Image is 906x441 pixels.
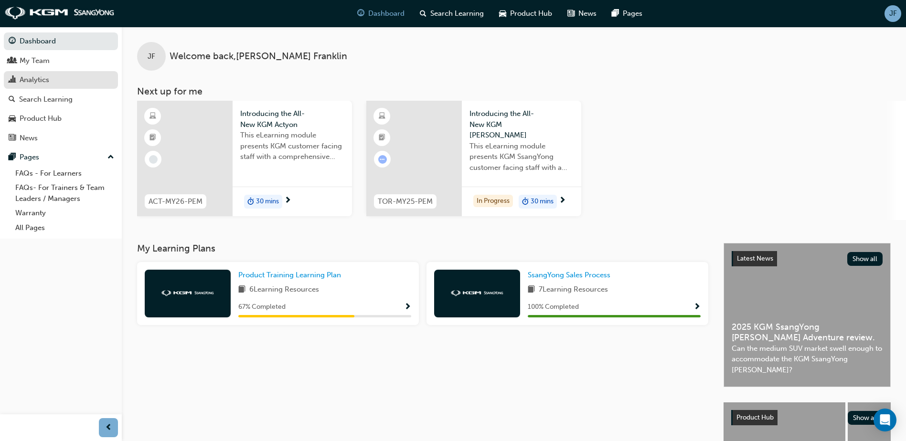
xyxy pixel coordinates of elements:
span: book-icon [528,284,535,296]
span: This eLearning module presents KGM SsangYong customer facing staff with a comprehensive introduct... [469,141,574,173]
span: guage-icon [357,8,364,20]
img: kgm [5,7,115,20]
span: Can the medium SUV market swell enough to accommodate the KGM SsangYong [PERSON_NAME]? [732,343,883,376]
span: learningRecordVerb_NONE-icon [149,155,158,164]
span: SsangYong Sales Process [528,271,610,279]
span: JF [148,51,155,62]
span: Introducing the All-New KGM [PERSON_NAME] [469,108,574,141]
a: car-iconProduct Hub [491,4,560,23]
a: News [4,129,118,147]
a: FAQs- For Trainers & Team Leaders / Managers [11,180,118,206]
a: TOR-MY25-PEMIntroducing the All-New KGM [PERSON_NAME]This eLearning module presents KGM SsangYong... [366,101,581,216]
span: up-icon [107,151,114,164]
a: Latest NewsShow all [732,251,883,266]
span: news-icon [9,134,16,143]
span: learningResourceType_ELEARNING-icon [149,110,156,123]
span: search-icon [9,95,15,104]
button: Show all [848,411,884,425]
span: Show Progress [693,303,701,312]
span: TOR-MY25-PEM [378,196,433,207]
div: Analytics [20,74,49,85]
span: 30 mins [256,196,279,207]
a: guage-iconDashboard [350,4,412,23]
span: car-icon [9,115,16,123]
button: DashboardMy TeamAnalyticsSearch LearningProduct HubNews [4,31,118,148]
span: chart-icon [9,76,16,84]
span: pages-icon [612,8,619,20]
span: 100 % Completed [528,302,579,313]
div: Open Intercom Messenger [874,409,896,431]
span: 67 % Completed [238,302,286,313]
h3: Next up for me [122,86,906,97]
span: duration-icon [522,196,529,208]
span: This eLearning module presents KGM customer facing staff with a comprehensive introduction to the... [240,130,344,162]
span: prev-icon [105,422,112,434]
span: 30 mins [531,196,554,207]
div: Pages [20,152,39,163]
a: My Team [4,52,118,70]
span: news-icon [567,8,575,20]
button: Show all [847,252,883,266]
div: Product Hub [20,113,62,124]
span: News [578,8,597,19]
span: JF [889,8,897,19]
span: 7 Learning Resources [539,284,608,296]
span: ACT-MY26-PEM [149,196,203,207]
span: 2025 KGM SsangYong [PERSON_NAME] Adventure review. [732,322,883,343]
a: All Pages [11,220,118,235]
span: learningResourceType_ELEARNING-icon [379,110,385,123]
span: pages-icon [9,153,16,162]
span: next-icon [559,197,566,205]
span: Dashboard [368,8,405,19]
a: Product HubShow all [731,410,883,425]
button: Show Progress [693,301,701,313]
span: Welcome back , [PERSON_NAME] Franklin [170,51,347,62]
span: booktick-icon [149,132,156,144]
span: people-icon [9,57,16,65]
span: Show Progress [404,303,411,312]
h3: My Learning Plans [137,243,708,254]
a: search-iconSearch Learning [412,4,491,23]
a: Dashboard [4,32,118,50]
div: My Team [20,55,50,66]
span: search-icon [420,8,426,20]
span: booktick-icon [379,132,385,144]
a: Product Hub [4,110,118,127]
span: Product Hub [736,413,774,421]
img: kgm [451,290,503,296]
a: ACT-MY26-PEMIntroducing the All-New KGM ActyonThis eLearning module presents KGM customer facing ... [137,101,352,216]
span: Latest News [737,254,773,262]
button: Pages [4,148,118,166]
a: Latest NewsShow all2025 KGM SsangYong [PERSON_NAME] Adventure review.Can the medium SUV market sw... [724,243,891,387]
div: Search Learning [19,94,73,105]
div: News [20,133,38,144]
a: Warranty [11,206,118,220]
span: car-icon [499,8,506,20]
span: Pages [623,8,642,19]
a: Search Learning [4,91,118,108]
span: book-icon [238,284,245,296]
a: Analytics [4,71,118,89]
a: news-iconNews [560,4,604,23]
a: pages-iconPages [604,4,650,23]
span: Product Training Learning Plan [238,271,341,279]
span: 6 Learning Resources [249,284,319,296]
button: JF [885,5,901,22]
a: Product Training Learning Plan [238,270,345,281]
div: In Progress [473,195,513,208]
a: SsangYong Sales Process [528,270,614,281]
span: Introducing the All-New KGM Actyon [240,108,344,130]
span: next-icon [284,197,291,205]
button: Show Progress [404,301,411,313]
span: Product Hub [510,8,552,19]
span: guage-icon [9,37,16,46]
img: kgm [161,290,214,296]
span: learningRecordVerb_ATTEMPT-icon [378,155,387,164]
span: duration-icon [247,196,254,208]
span: Search Learning [430,8,484,19]
a: FAQs - For Learners [11,166,118,181]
